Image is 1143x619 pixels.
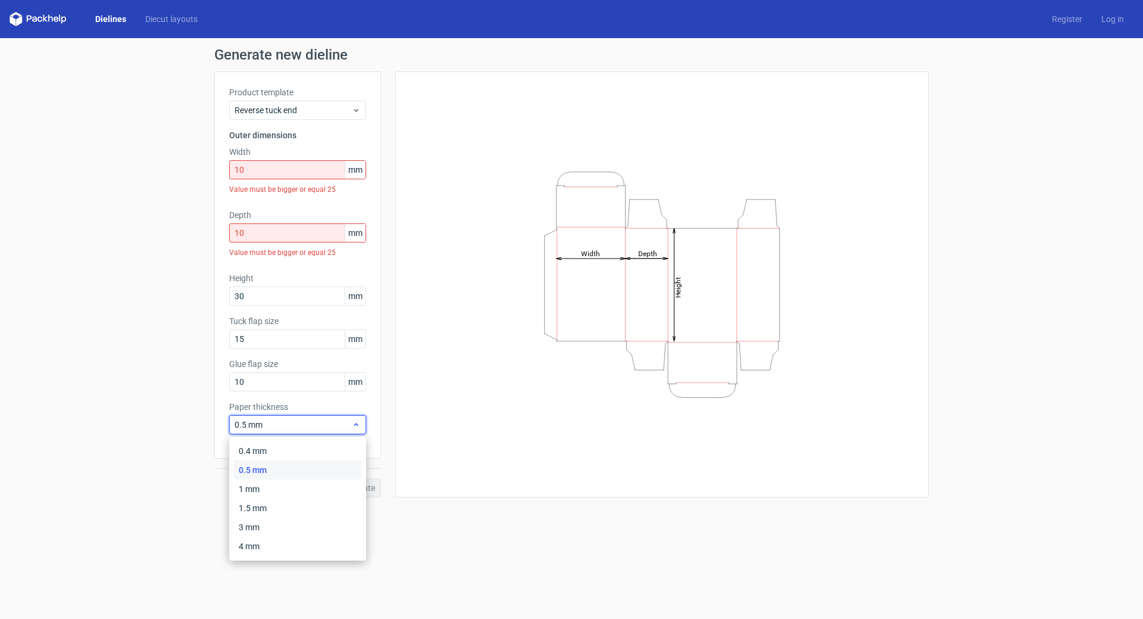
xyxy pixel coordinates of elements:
[234,461,361,480] div: 0.5 mm
[234,480,361,499] div: 1 mm
[1092,13,1133,25] a: Log in
[229,209,366,221] label: Depth
[234,499,361,518] div: 1.5 mm
[345,224,366,242] span: mm
[229,146,366,158] label: Width
[136,13,207,25] a: Diecut layouts
[229,86,366,98] label: Product template
[638,249,657,257] tspan: Depth
[229,358,366,370] label: Glue flap size
[86,13,136,25] a: Dielines
[235,419,352,431] span: 0.5 mm
[229,242,366,263] div: Value must be bigger or equal 25
[345,287,366,305] span: mm
[214,48,929,62] h1: Generate new dieline
[229,401,366,413] label: Paper thickness
[234,518,361,537] div: 3 mm
[345,161,366,179] span: mm
[229,315,366,327] label: Tuck flap size
[674,276,682,297] tspan: Height
[229,272,366,284] label: Height
[345,330,366,348] span: mm
[581,249,600,257] tspan: Width
[235,104,352,116] span: Reverse tuck end
[345,373,366,391] span: mm
[1042,13,1092,25] a: Register
[234,537,361,556] div: 4 mm
[229,179,366,200] div: Value must be bigger or equal 25
[229,129,366,141] h3: Outer dimensions
[234,441,361,461] div: 0.4 mm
